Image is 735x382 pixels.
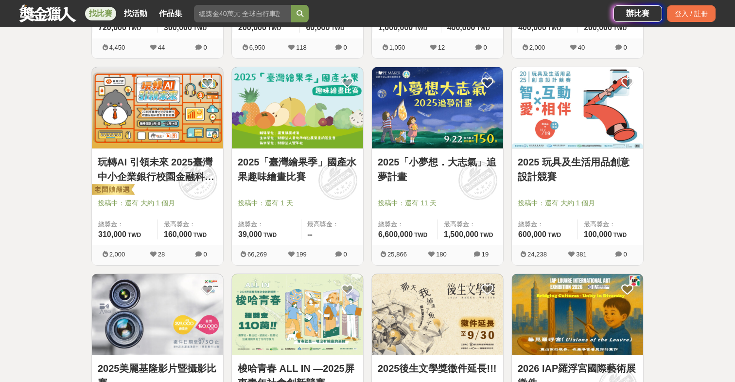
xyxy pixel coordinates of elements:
[331,25,344,32] span: TWD
[512,67,643,149] a: Cover Image
[306,23,330,32] span: 60,000
[512,67,643,148] img: Cover Image
[483,44,487,51] span: 0
[584,23,612,32] span: 200,000
[613,232,627,238] span: TWD
[92,67,223,148] img: Cover Image
[444,230,478,238] span: 1,500,000
[128,25,141,32] span: TWD
[263,232,277,238] span: TWD
[389,44,405,51] span: 1,050
[378,155,497,184] a: 2025「小夢想．大志氣」追夢計畫
[92,67,223,149] a: Cover Image
[343,44,347,51] span: 0
[193,25,207,32] span: TWD
[238,198,357,208] span: 投稿中：還有 1 天
[623,44,627,51] span: 0
[232,274,363,355] img: Cover Image
[667,5,716,22] div: 登入 / 註冊
[98,230,126,238] span: 310,000
[584,219,637,229] span: 最高獎金：
[518,219,572,229] span: 總獎金：
[447,23,475,32] span: 400,000
[158,44,165,51] span: 44
[109,251,125,258] span: 2,000
[249,44,265,51] span: 6,950
[613,5,662,22] a: 辦比賽
[578,44,585,51] span: 40
[155,7,186,20] a: 作品集
[92,274,223,355] img: Cover Image
[414,25,427,32] span: TWD
[512,274,643,355] img: Cover Image
[203,251,207,258] span: 0
[98,198,217,208] span: 投稿中：還有 大約 1 個月
[238,230,262,238] span: 39,000
[387,251,407,258] span: 25,866
[85,7,116,20] a: 找比賽
[518,230,546,238] span: 600,000
[164,230,192,238] span: 160,000
[120,7,151,20] a: 找活動
[623,251,627,258] span: 0
[548,232,561,238] span: TWD
[414,232,427,238] span: TWD
[584,230,612,238] span: 100,000
[247,251,267,258] span: 66,269
[90,183,135,197] img: 老闆娘嚴選
[378,219,432,229] span: 總獎金：
[158,251,165,258] span: 28
[109,44,125,51] span: 4,450
[518,23,546,32] span: 400,000
[98,219,152,229] span: 總獎金：
[232,67,363,148] img: Cover Image
[98,23,126,32] span: 720,000
[518,198,637,208] span: 投稿中：還有 大約 1 個月
[128,232,141,238] span: TWD
[238,155,357,184] a: 2025「臺灣繪果季」國產水果趣味繪畫比賽
[164,219,217,229] span: 最高獎金：
[194,5,291,22] input: 總獎金40萬元 全球自行車設計比賽
[529,44,545,51] span: 2,000
[343,251,347,258] span: 0
[480,232,493,238] span: TWD
[372,274,503,355] img: Cover Image
[232,67,363,149] a: Cover Image
[378,361,497,376] a: 2025後生文學獎徵件延長!!!
[268,25,281,32] span: TWD
[576,251,587,258] span: 381
[203,44,207,51] span: 0
[193,232,207,238] span: TWD
[238,219,295,229] span: 總獎金：
[482,251,489,258] span: 19
[548,25,561,32] span: TWD
[372,67,503,148] img: Cover Image
[438,44,445,51] span: 12
[98,155,217,184] a: 玩轉AI 引領未來 2025臺灣中小企業銀行校園金融科技創意挑戰賽
[238,23,266,32] span: 200,000
[436,251,447,258] span: 180
[444,219,497,229] span: 最高獎金：
[527,251,547,258] span: 24,238
[307,219,357,229] span: 最高獎金：
[477,25,490,32] span: TWD
[378,198,497,208] span: 投稿中：還有 11 天
[296,44,307,51] span: 118
[164,23,192,32] span: 300,000
[307,230,313,238] span: --
[613,25,627,32] span: TWD
[378,23,413,32] span: 1,000,000
[372,67,503,149] a: Cover Image
[296,251,307,258] span: 199
[378,230,413,238] span: 6,600,000
[518,155,637,184] a: 2025 玩具及生活用品創意設計競賽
